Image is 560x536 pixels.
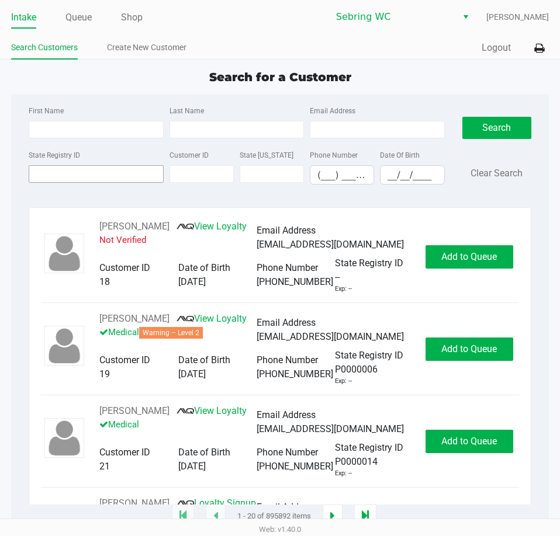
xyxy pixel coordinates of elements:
div: Exp: -- [335,469,352,479]
span: Search for a Customer [209,70,351,84]
a: Loyalty Signup [177,497,256,509]
button: Clear Search [471,166,523,180]
label: State Registry ID [29,150,80,161]
button: Add to Queue [426,430,513,453]
div: Exp: -- [335,377,352,387]
button: Logout [482,41,511,55]
span: Customer ID [99,262,150,273]
span: [DATE] [178,368,206,380]
kendo-maskedtextbox: Format: (999) 999-9999 [310,165,374,185]
input: Format: MM/DD/YYYY [381,166,444,184]
a: View Loyalty [177,221,247,232]
a: View Loyalty [177,313,247,324]
app-submit-button: Move to last page [354,504,376,528]
kendo-maskedtextbox: Format: MM/DD/YYYY [380,165,444,185]
button: Select [457,6,474,27]
span: Add to Queue [441,343,497,354]
button: Add to Queue [426,337,513,361]
span: [EMAIL_ADDRESS][DOMAIN_NAME] [257,331,404,342]
app-submit-button: Previous [206,504,226,528]
label: First Name [29,106,64,116]
span: Email Address [257,409,316,420]
span: [EMAIL_ADDRESS][DOMAIN_NAME] [257,239,404,250]
span: Sebring WC [336,10,450,24]
span: 18 [99,276,110,287]
span: [EMAIL_ADDRESS][DOMAIN_NAME] [257,423,404,434]
button: See customer info [99,496,170,510]
span: Add to Queue [441,436,497,447]
span: State Registry ID [335,350,403,361]
button: Add to Queue [426,245,513,269]
a: Search Customers [11,40,78,55]
label: Customer ID [170,150,209,161]
span: Add to Queue [441,251,497,262]
span: [DATE] [178,461,206,472]
span: Customer ID [99,354,150,366]
span: Email Address [257,317,316,328]
button: See customer info [99,312,170,326]
div: Exp: -- [335,284,352,294]
a: Shop [121,9,143,26]
span: [DATE] [178,276,206,287]
span: Date of Birth [178,262,230,273]
span: Phone Number [257,354,318,366]
a: Intake [11,9,36,26]
p: Medical [99,326,257,339]
span: P0000006 [335,363,378,377]
span: Customer ID [99,447,150,458]
label: Date Of Birth [380,150,420,161]
span: -- [335,270,340,284]
button: See customer info [99,404,170,418]
span: [PHONE_NUMBER] [257,276,333,287]
span: Phone Number [257,447,318,458]
span: [PERSON_NAME] [486,11,549,23]
a: Queue [65,9,92,26]
span: Date of Birth [178,354,230,366]
input: Format: (999) 999-9999 [310,166,374,184]
span: 1 - 20 of 895892 items [237,510,311,522]
span: Phone Number [257,262,318,273]
span: State Registry ID [335,257,403,269]
a: View Loyalty [177,405,247,416]
span: Warning – Level 2 [139,327,203,339]
span: 19 [99,368,110,380]
span: State Registry ID [335,442,403,453]
app-submit-button: Next [323,504,343,528]
a: Create New Customer [107,40,186,55]
label: Email Address [310,106,355,116]
span: Email Address [257,225,316,236]
span: [PHONE_NUMBER] [257,461,333,472]
span: Email Address [257,502,316,513]
span: 21 [99,461,110,472]
button: Search [462,117,531,139]
app-submit-button: Move to first page [172,504,194,528]
span: Date of Birth [178,447,230,458]
p: Not Verified [99,234,257,247]
label: Phone Number [310,150,358,161]
span: P0000014 [335,455,378,469]
button: See customer info [99,220,170,234]
span: [PHONE_NUMBER] [257,368,333,380]
span: Web: v1.40.0 [259,525,301,534]
label: State [US_STATE] [240,150,293,161]
p: Medical [99,418,257,431]
label: Last Name [170,106,204,116]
